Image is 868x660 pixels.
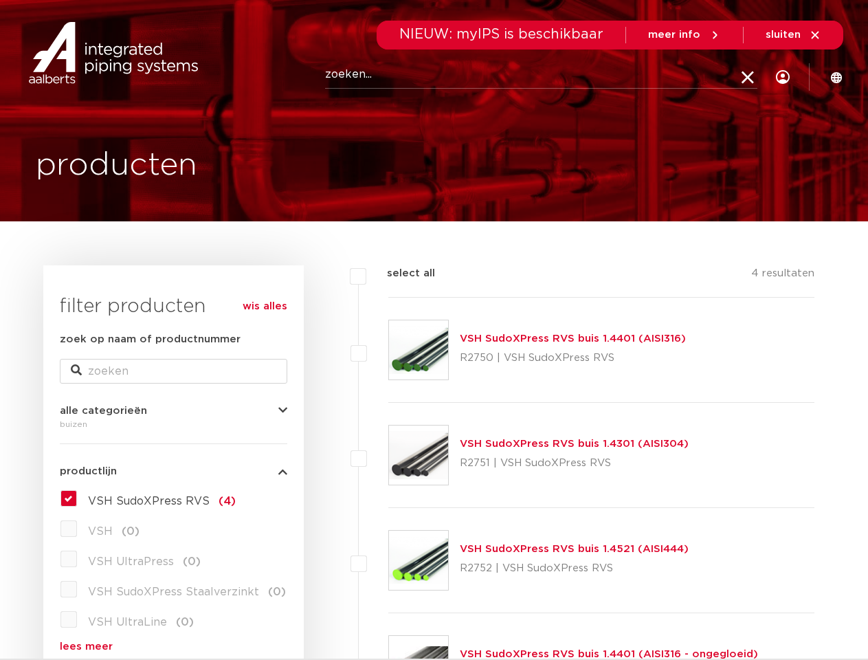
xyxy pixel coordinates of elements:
input: zoeken... [325,61,757,89]
label: zoek op naam of productnummer [60,331,241,348]
img: Thumbnail for VSH SudoXPress RVS buis 1.4401 (AISI316) [389,320,448,379]
span: (4) [219,496,236,507]
span: VSH SudoXPress Staalverzinkt [88,586,259,597]
span: alle categorieën [60,406,147,416]
span: VSH UltraPress [88,556,174,567]
a: sluiten [766,29,821,41]
p: R2751 | VSH SudoXPress RVS [460,452,689,474]
span: (0) [122,526,140,537]
h1: producten [36,144,197,188]
span: sluiten [766,30,801,40]
img: Thumbnail for VSH SudoXPress RVS buis 1.4521 (AISI444) [389,531,448,590]
a: wis alles [243,298,287,315]
span: VSH SudoXPress RVS [88,496,210,507]
button: alle categorieën [60,406,287,416]
span: VSH UltraLine [88,617,167,628]
p: R2752 | VSH SudoXPress RVS [460,558,689,580]
label: select all [366,265,435,282]
a: meer info [648,29,721,41]
a: VSH SudoXPress RVS buis 1.4301 (AISI304) [460,439,689,449]
input: zoeken [60,359,287,384]
img: Thumbnail for VSH SudoXPress RVS buis 1.4301 (AISI304) [389,426,448,485]
p: R2750 | VSH SudoXPress RVS [460,347,686,369]
div: buizen [60,416,287,432]
button: productlijn [60,466,287,476]
span: meer info [648,30,700,40]
a: lees meer [60,641,287,652]
a: VSH SudoXPress RVS buis 1.4401 (AISI316 - ongegloeid) [460,649,758,659]
p: 4 resultaten [751,265,814,287]
span: (0) [183,556,201,567]
span: (0) [176,617,194,628]
span: productlijn [60,466,117,476]
a: VSH SudoXPress RVS buis 1.4521 (AISI444) [460,544,689,554]
span: NIEUW: myIPS is beschikbaar [399,27,603,41]
span: (0) [268,586,286,597]
h3: filter producten [60,293,287,320]
a: VSH SudoXPress RVS buis 1.4401 (AISI316) [460,333,686,344]
span: VSH [88,526,113,537]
